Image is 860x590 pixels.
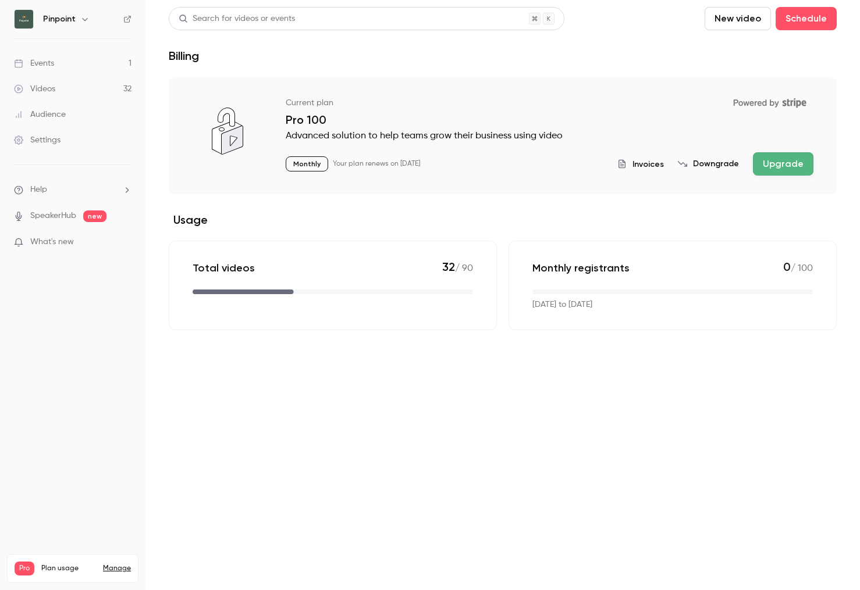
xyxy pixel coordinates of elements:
[532,299,592,311] p: [DATE] to [DATE]
[41,564,96,573] span: Plan usage
[15,10,33,28] img: Pinpoint
[83,210,106,222] span: new
[15,562,34,575] span: Pro
[753,152,813,176] button: Upgrade
[783,260,813,276] p: / 100
[14,58,54,69] div: Events
[776,7,837,30] button: Schedule
[705,7,771,30] button: New video
[30,184,47,196] span: Help
[179,13,295,25] div: Search for videos or events
[193,261,255,275] p: Total videos
[678,158,739,170] button: Downgrade
[632,158,664,170] span: Invoices
[43,13,76,25] h6: Pinpoint
[103,564,131,573] a: Manage
[286,97,333,109] p: Current plan
[442,260,473,276] p: / 90
[286,156,328,171] p: Monthly
[617,158,664,170] button: Invoices
[14,184,132,196] li: help-dropdown-opener
[532,261,630,275] p: Monthly registrants
[169,213,837,227] h2: Usage
[118,237,132,248] iframe: Noticeable Trigger
[14,109,66,120] div: Audience
[286,129,813,143] p: Advanced solution to help teams grow their business using video
[30,210,76,222] a: SpeakerHub
[30,236,74,248] span: What's new
[169,77,837,330] section: billing
[14,83,55,95] div: Videos
[783,260,791,274] span: 0
[286,113,813,127] p: Pro 100
[169,49,199,63] h1: Billing
[442,260,455,274] span: 32
[14,134,61,146] div: Settings
[333,159,420,169] p: Your plan renews on [DATE]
